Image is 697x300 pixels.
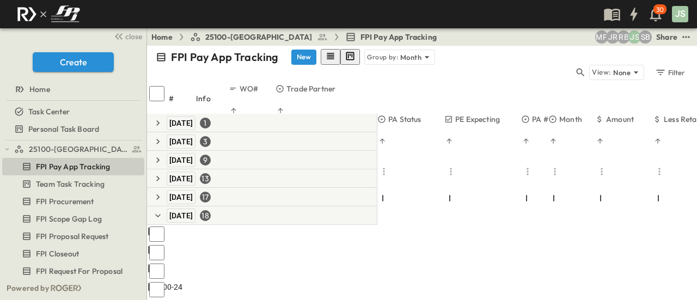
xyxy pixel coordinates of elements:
span: close [125,31,142,42]
span: FPI Pay App Tracking [36,161,110,172]
button: Sort [276,106,285,115]
img: c8d7d1ed905e502e8f77bf7063faec64e13b34fdb1f2bdd94b0e311fc34f8000.png [13,3,84,26]
button: test [680,30,693,44]
p: Month [400,52,421,63]
div: Team Task Trackingtest [2,175,144,193]
span: [DATE] [169,156,193,164]
button: Filter [651,65,688,80]
div: Jesse Sullivan (jsullivan@fpibuilders.com) [628,30,641,44]
div: table view [321,49,360,65]
button: close [109,28,144,44]
div: Sterling Barnett (sterling@fpibuilders.com) [639,30,652,44]
button: New [291,50,316,65]
div: 3 [200,136,211,147]
span: [DATE] [169,174,193,183]
div: 9 [200,155,211,166]
a: FPI Scope Gap Log [2,211,142,226]
span: Team Task Tracking [36,179,105,189]
div: Filter [655,66,686,78]
a: 25100-[GEOGRAPHIC_DATA] [190,32,328,42]
button: row view [321,49,340,65]
span: FPI Scope Gap Log [36,213,102,224]
a: Team Task Tracking [2,176,142,192]
span: [DATE] [169,193,193,201]
span: FPI Proposal Request [36,231,108,242]
span: FPI Procurement [36,196,94,207]
span: Task Center [28,106,70,117]
div: Regina Barnett (rbarnett@fpibuilders.com) [617,30,630,44]
div: # [169,83,196,114]
div: Share [656,32,677,42]
div: JS [672,6,688,22]
div: 25100-Vanguard Prep Schooltest [2,140,144,158]
a: FPI Pay App Tracking [2,159,142,174]
div: Monica Pruteanu (mpruteanu@fpibuilders.com) [595,30,608,44]
p: WO# [240,83,259,94]
button: kanban view [340,49,360,65]
a: FPI Closeout [2,246,142,261]
input: Select row [149,226,164,242]
a: Home [2,82,142,97]
span: [DATE] [169,137,193,146]
a: Task Center [2,104,142,119]
a: FPI Proposal Request [2,229,142,244]
span: [DATE] [169,119,193,127]
button: Create [33,52,114,72]
div: 13 [200,173,211,184]
div: Jayden Ramirez (jramirez@fpibuilders.com) [606,30,619,44]
a: FPI Pay App Tracking [345,32,437,42]
div: FPI Scope Gap Logtest [2,210,144,228]
a: Home [151,32,173,42]
span: 25100-[GEOGRAPHIC_DATA] [205,32,313,42]
p: 30 [656,5,664,14]
div: 17 [200,192,211,203]
div: Info [196,83,229,114]
a: Personal Task Board [2,121,142,137]
a: FPI Procurement [2,194,142,209]
nav: breadcrumbs [151,32,443,42]
button: Sort [229,106,239,115]
p: Trade Partner [286,83,335,94]
span: 25100-Vanguard Prep School [29,144,129,155]
input: Select row [149,245,164,260]
div: FPI Proposal Requesttest [2,228,144,245]
div: FPI Request For Proposaltest [2,262,144,280]
button: JS [671,5,689,23]
span: FPI Request For Proposal [36,266,123,277]
input: Select all rows [149,86,164,101]
p: None [613,67,631,78]
span: FPI Pay App Tracking [360,32,437,42]
div: FPI Closeouttest [2,245,144,262]
div: FPI Pay App Trackingtest [2,158,144,175]
p: FPI Pay App Tracking [171,50,278,65]
span: Personal Task Board [28,124,99,134]
p: View: [592,66,611,78]
input: Select row [149,282,164,297]
div: 1 [200,118,211,128]
a: 25100-Vanguard Prep School [14,142,142,157]
div: Personal Task Boardtest [2,120,144,138]
a: FPI Request For Proposal [2,264,142,279]
span: [DATE] [169,211,193,220]
p: Group by: [367,52,398,63]
span: Home [29,84,50,95]
span: FPI Closeout [36,248,79,259]
input: Select row [149,264,164,279]
div: 18 [200,210,211,221]
div: FPI Procurementtest [2,193,144,210]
